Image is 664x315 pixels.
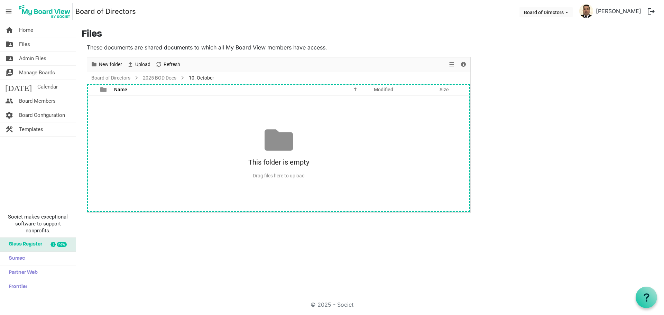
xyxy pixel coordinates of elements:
div: New folder [88,57,124,72]
span: Size [440,87,449,92]
span: [DATE] [5,80,32,94]
span: Modified [374,87,393,92]
button: New folder [90,60,123,69]
span: Upload [135,60,151,69]
span: Partner Web [5,266,38,280]
h3: Files [82,29,658,40]
button: Details [459,60,468,69]
span: menu [2,5,15,18]
div: Upload [124,57,153,72]
span: Refresh [163,60,181,69]
button: Upload [126,60,152,69]
p: These documents are shared documents to which all My Board View members have access. [87,43,471,52]
span: Manage Boards [19,66,55,80]
a: © 2025 - Societ [311,301,353,308]
a: 2025 BOD Docs [141,74,178,82]
span: folder_shared [5,52,13,65]
span: Home [19,23,33,37]
span: Societ makes exceptional software to support nonprofits. [3,213,73,234]
span: Files [19,37,30,51]
button: Refresh [154,60,182,69]
span: New folder [98,60,123,69]
div: Refresh [153,57,183,72]
div: View [446,57,458,72]
span: Sumac [5,252,25,266]
span: Board Configuration [19,108,65,122]
a: [PERSON_NAME] [593,4,644,18]
button: View dropdownbutton [447,60,455,69]
span: settings [5,108,13,122]
span: Calendar [37,80,58,94]
button: logout [644,4,658,19]
a: Board of Directors [75,4,136,18]
button: Board of Directors dropdownbutton [519,7,573,17]
span: people [5,94,13,108]
span: Templates [19,122,43,136]
a: My Board View Logo [17,3,75,20]
img: CgTVY8rhzAdVEhgZjnD6ukUipp5dAOS4KN59QQtosrHC_MB2EElv_x5KqiXJgXE3hyrJVLJMgM8W3lWYlqJDew_thumb.png [579,4,593,18]
div: Details [458,57,469,72]
span: folder_shared [5,37,13,51]
div: Drag files here to upload [87,170,470,182]
img: My Board View Logo [17,3,73,20]
div: This folder is empty [87,154,470,170]
span: switch_account [5,66,13,80]
span: 10. October [187,74,215,82]
span: Board Members [19,94,56,108]
span: Admin Files [19,52,46,65]
span: home [5,23,13,37]
div: new [57,242,67,247]
span: Glass Register [5,238,42,251]
span: Frontier [5,280,27,294]
span: construction [5,122,13,136]
span: Name [114,87,127,92]
a: Board of Directors [90,74,132,82]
